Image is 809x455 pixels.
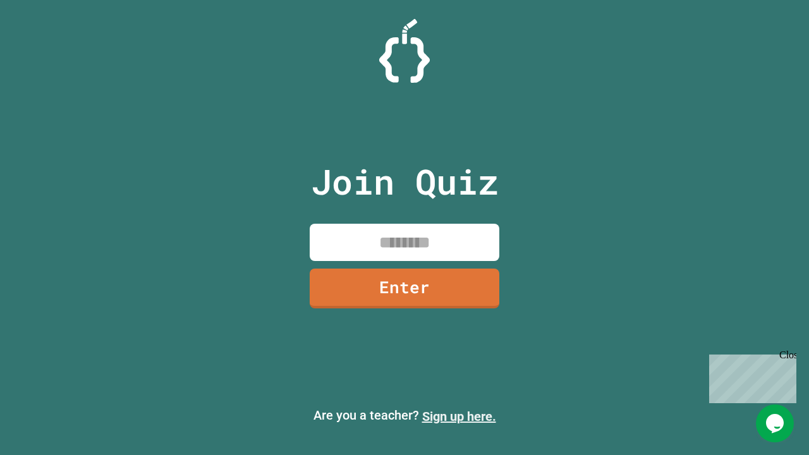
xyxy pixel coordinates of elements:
[379,19,430,83] img: Logo.svg
[756,404,796,442] iframe: chat widget
[5,5,87,80] div: Chat with us now!Close
[310,269,499,308] a: Enter
[422,409,496,424] a: Sign up here.
[10,406,799,426] p: Are you a teacher?
[704,349,796,403] iframe: chat widget
[311,155,499,208] p: Join Quiz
